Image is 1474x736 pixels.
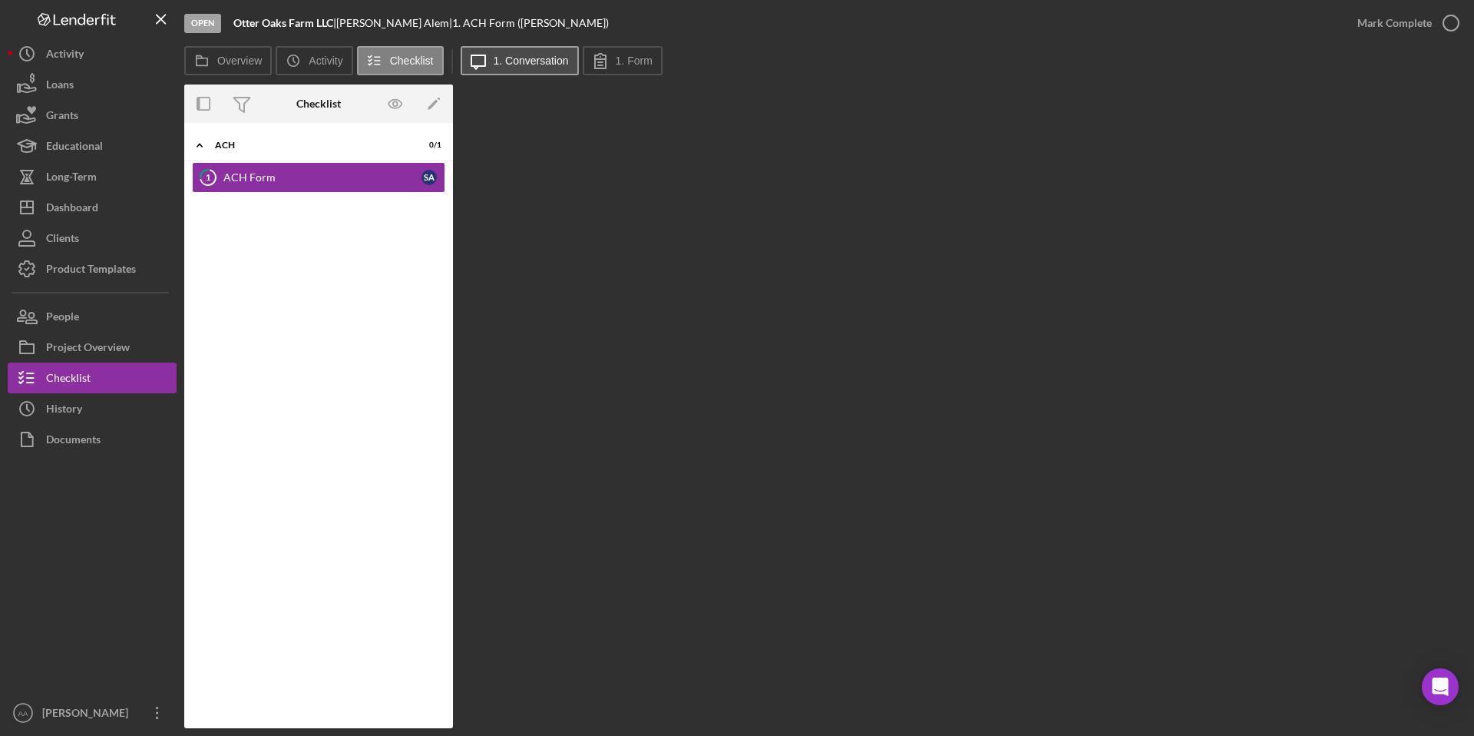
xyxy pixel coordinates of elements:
div: History [46,393,82,428]
tspan: 1 [206,172,210,182]
div: ACH [215,141,403,150]
button: Clients [8,223,177,254]
label: Checklist [390,55,434,67]
a: 1ACH FormSA [192,162,445,193]
button: Educational [8,131,177,161]
div: Product Templates [46,254,136,288]
label: 1. Conversation [494,55,569,67]
button: 1. Form [583,46,663,75]
div: [PERSON_NAME] [38,698,138,732]
button: Mark Complete [1342,8,1466,38]
div: Educational [46,131,103,165]
div: Checklist [46,363,91,397]
button: Long-Term [8,161,177,192]
button: Checklist [357,46,444,75]
button: Activity [8,38,177,69]
div: 1. ACH Form ([PERSON_NAME]) [452,17,609,29]
div: 0 / 1 [414,141,441,150]
div: Long-Term [46,161,97,196]
div: [PERSON_NAME] Alem | [336,17,452,29]
button: Grants [8,100,177,131]
div: | [233,17,336,29]
div: S A [421,170,437,185]
div: People [46,301,79,336]
button: Documents [8,424,177,455]
button: Overview [184,46,272,75]
text: AA [18,709,28,718]
button: People [8,301,177,332]
label: 1. Form [616,55,653,67]
button: Dashboard [8,192,177,223]
div: Clients [46,223,79,257]
div: Checklist [296,98,341,110]
div: Activity [46,38,84,73]
div: Dashboard [46,192,98,227]
button: AA[PERSON_NAME] [8,698,177,728]
button: History [8,393,177,424]
button: Loans [8,69,177,100]
button: 1. Conversation [461,46,579,75]
div: Mark Complete [1357,8,1432,38]
label: Overview [217,55,262,67]
div: Documents [46,424,101,459]
button: Activity [276,46,352,75]
button: Checklist [8,363,177,393]
button: Product Templates [8,254,177,284]
button: Project Overview [8,332,177,363]
div: Grants [46,100,78,134]
label: Activity [309,55,342,67]
div: ACH Form [223,171,421,184]
div: Open Intercom Messenger [1422,668,1459,705]
div: Loans [46,69,74,104]
b: Otter Oaks Farm LLC [233,16,333,29]
div: Project Overview [46,332,130,366]
div: Open [184,14,221,33]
